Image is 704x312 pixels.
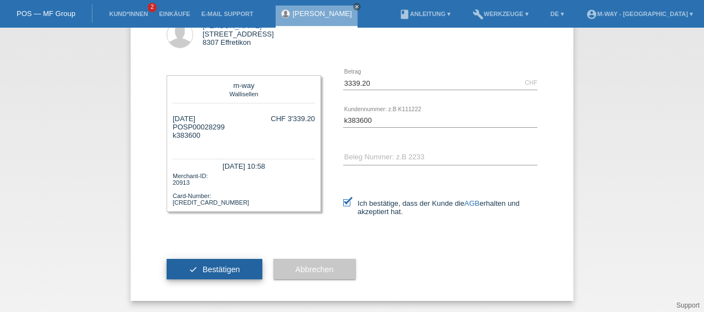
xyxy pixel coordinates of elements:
div: [STREET_ADDRESS] 8307 Effretikon [203,22,274,46]
i: build [473,9,484,20]
button: Abbrechen [273,259,356,280]
a: close [353,3,361,11]
div: m-way [175,81,312,90]
a: Einkäufe [153,11,195,17]
span: Abbrechen [296,265,334,274]
div: Wallisellen [175,90,312,97]
div: [DATE] POSP00028299 [173,115,225,148]
i: check [189,265,198,274]
a: E-Mail Support [196,11,259,17]
i: close [354,4,360,9]
i: book [399,9,410,20]
a: account_circlem-way - [GEOGRAPHIC_DATA] ▾ [581,11,698,17]
a: Support [676,301,700,309]
div: Merchant-ID: 20913 Card-Number: [CREDIT_CARD_NUMBER] [173,171,315,206]
button: check Bestätigen [167,259,262,280]
i: account_circle [586,9,597,20]
span: 2 [148,3,157,12]
a: [PERSON_NAME] [293,9,352,18]
span: Bestätigen [203,265,240,274]
a: Kund*innen [103,11,153,17]
a: AGB [464,199,479,207]
a: bookAnleitung ▾ [394,11,456,17]
div: CHF 3'339.20 [271,115,315,123]
div: [DATE] 10:58 [173,159,315,171]
span: k383600 [173,131,200,139]
a: DE ▾ [545,11,570,17]
div: CHF [525,79,537,86]
a: buildWerkzeuge ▾ [467,11,534,17]
label: Ich bestätige, dass der Kunde die erhalten und akzeptiert hat. [343,199,537,216]
a: POS — MF Group [17,9,75,18]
